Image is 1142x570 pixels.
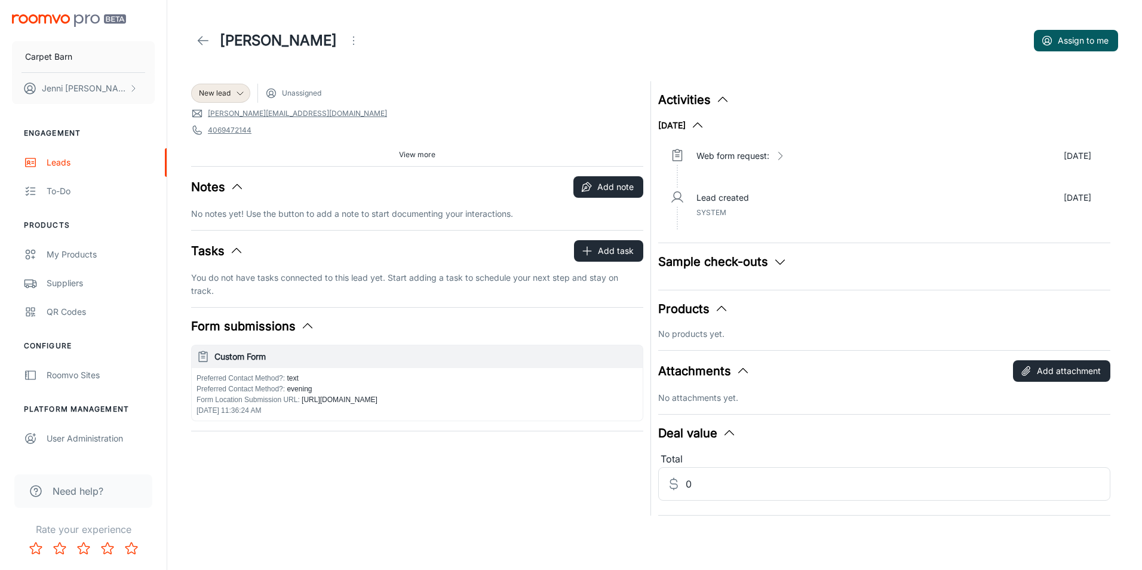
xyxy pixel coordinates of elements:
img: Roomvo PRO Beta [12,14,126,27]
p: Lead created [696,191,749,204]
button: [DATE] [658,118,705,133]
div: Total [658,452,1110,467]
p: No attachments yet. [658,391,1110,404]
h6: Custom Form [214,350,638,363]
span: Preferred Contact Method? : [197,374,285,382]
a: [PERSON_NAME][EMAIL_ADDRESS][DOMAIN_NAME] [208,108,387,119]
button: Rate 5 star [119,537,143,560]
button: Rate 1 star [24,537,48,560]
button: Products [658,300,729,318]
span: View more [399,149,435,160]
button: Deal value [658,424,736,442]
span: [URL][DOMAIN_NAME] [300,396,377,404]
span: System [696,208,726,217]
a: 4069472144 [208,125,251,136]
span: Need help? [53,484,103,498]
button: Rate 2 star [48,537,72,560]
p: Jenni [PERSON_NAME] [42,82,126,95]
p: Rate your experience [10,522,157,537]
button: Add task [574,240,643,262]
button: Custom FormPreferred Contact Method?: textPreferred Contact Method?: eveningForm Location Submiss... [192,345,643,421]
span: Form Location Submission URL : [197,396,300,404]
p: You do not have tasks connected to this lead yet. Start adding a task to schedule your next step ... [191,271,643,298]
div: Roomvo Sites [47,369,155,382]
div: New lead [191,84,250,103]
div: Suppliers [47,277,155,290]
div: To-do [47,185,155,198]
div: My Products [47,248,155,261]
p: No products yet. [658,327,1110,341]
button: Jenni [PERSON_NAME] [12,73,155,104]
p: [DATE] [1064,191,1091,204]
div: QR Codes [47,305,155,318]
button: Notes [191,178,244,196]
button: Attachments [658,362,750,380]
span: text [285,374,299,382]
span: evening [285,385,312,393]
span: New lead [199,88,231,99]
button: Open menu [342,29,366,53]
button: Tasks [191,242,244,260]
p: No notes yet! Use the button to add a note to start documenting your interactions. [191,207,643,220]
button: Assign to me [1034,30,1118,51]
button: Add note [573,176,643,198]
button: Rate 3 star [72,537,96,560]
button: Activities [658,91,730,109]
span: Preferred Contact Method? : [197,385,285,393]
button: Carpet Barn [12,41,155,72]
span: [DATE] 11:36:24 AM [197,406,262,415]
button: Add attachment [1013,360,1110,382]
input: Estimated deal value [686,467,1110,501]
h1: [PERSON_NAME] [220,30,337,51]
button: View more [394,146,440,164]
p: Web form request: [696,149,769,163]
p: Carpet Barn [25,50,72,63]
span: Unassigned [282,88,321,99]
div: Leads [47,156,155,169]
button: Rate 4 star [96,537,119,560]
button: Sample check-outs [658,253,787,271]
div: User Administration [47,432,155,445]
p: [DATE] [1064,149,1091,163]
button: Form submissions [191,317,315,335]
